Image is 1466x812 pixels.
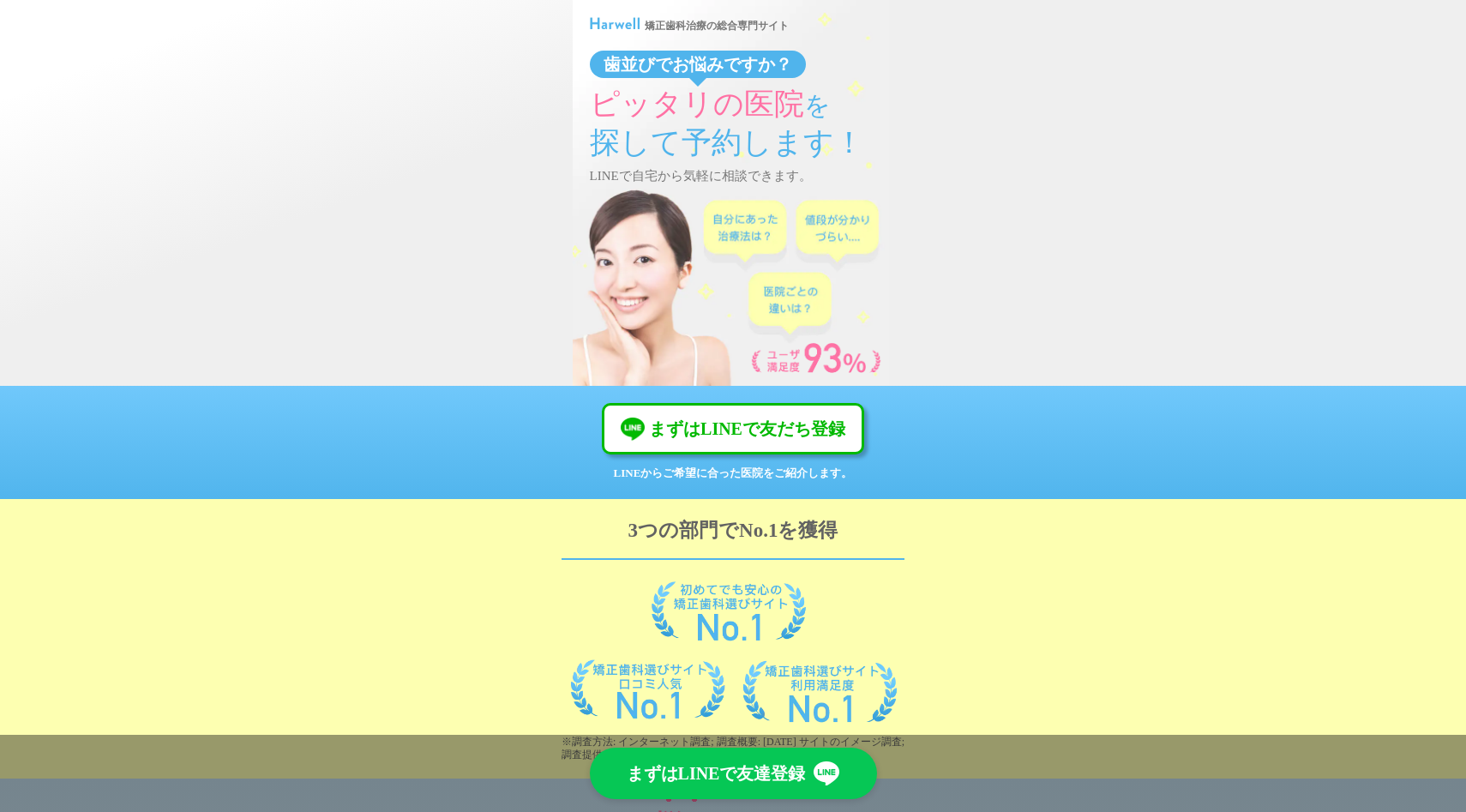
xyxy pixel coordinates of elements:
a: まずはLINEで友だち登録 [602,403,864,454]
p: LINEで自宅から気軽に相談できます。 [590,166,877,186]
a: まずはLINEで友達登録 [590,748,877,799]
span: を [804,91,831,119]
div: 3つの部門でNo.1を獲得 [562,516,904,561]
span: 探して予約します！ [590,126,864,159]
div: 歯並びでお悩みですか？ [590,51,806,78]
img: ハーウェルのロゴ [590,17,640,29]
span: 矯正歯科治療の総合専門サイト [645,20,789,32]
a: ハーウェルのロゴ [590,21,640,31]
p: LINEからご希望に合った医院をご紹介します。 [17,465,1449,482]
span: ピッタリの医院 [590,87,804,121]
